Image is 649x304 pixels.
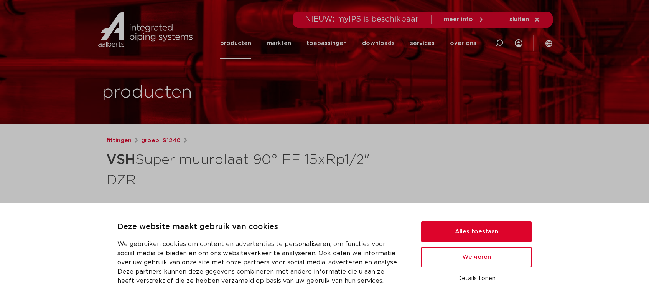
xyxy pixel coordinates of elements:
button: Weigeren [421,247,532,267]
a: downloads [362,28,395,59]
h1: Super muurplaat 90° FF 15xRp1/2" DZR [106,148,394,190]
span: NIEUW: myIPS is beschikbaar [305,15,419,23]
a: toepassingen [306,28,347,59]
p: Deze website maakt gebruik van cookies [117,221,403,233]
a: groep: S1240 [141,136,181,145]
button: Details tonen [421,272,532,285]
button: Alles toestaan [421,221,532,242]
a: sluiten [509,16,540,23]
a: over ons [450,28,476,59]
span: meer info [444,17,473,22]
strong: VSH [106,153,135,167]
a: services [410,28,435,59]
a: fittingen [106,136,132,145]
nav: Menu [220,28,476,59]
h1: producten [102,80,192,105]
a: markten [267,28,291,59]
div: my IPS [515,28,522,59]
span: sluiten [509,17,529,22]
a: producten [220,28,251,59]
a: meer info [444,16,484,23]
p: We gebruiken cookies om content en advertenties te personaliseren, om functies voor social media ... [117,239,403,286]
